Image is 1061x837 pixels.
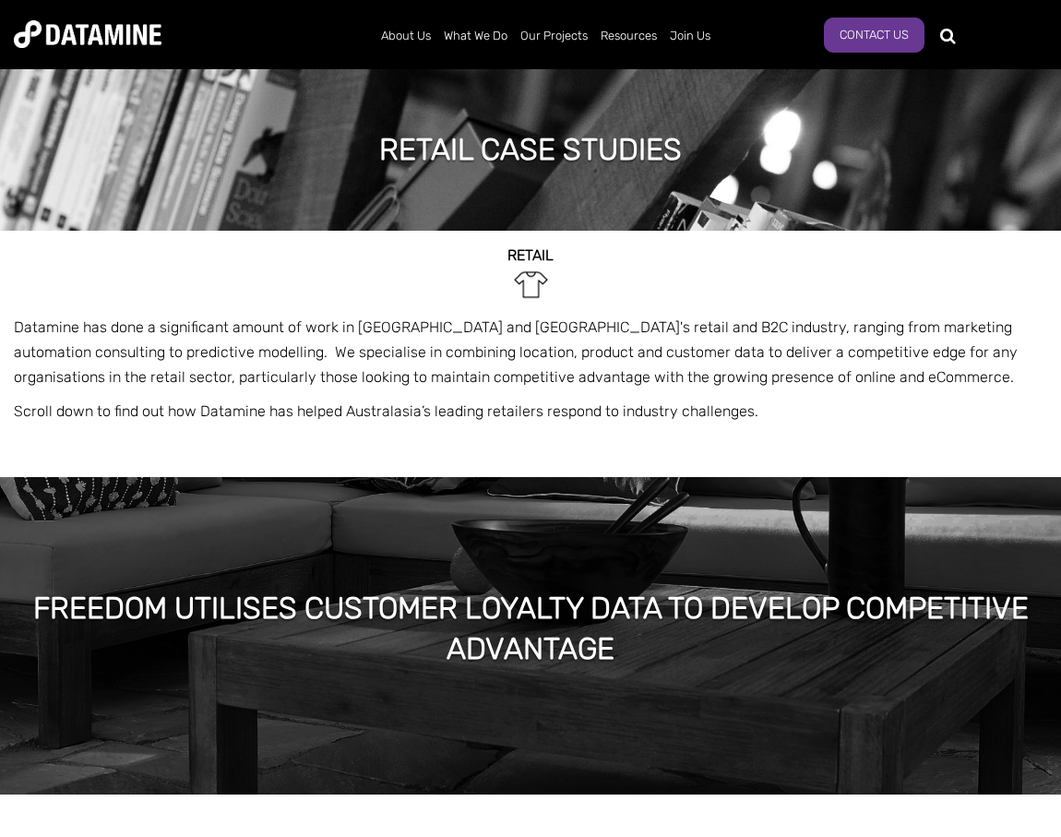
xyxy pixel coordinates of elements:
[14,318,1018,386] span: Datamine has done a significant amount of work in [GEOGRAPHIC_DATA] and [GEOGRAPHIC_DATA]'s retai...
[14,20,161,48] img: Datamine
[510,264,552,305] img: Retail-1
[375,12,437,60] a: About Us
[594,12,663,60] a: Resources
[28,588,1033,670] h1: Freedom Utilises Customer Loyalty Data to Develop Competitive Advantage
[514,12,594,60] a: Our Projects
[663,12,717,60] a: Join Us
[437,12,514,60] a: What We Do
[14,399,1047,424] p: Scroll down to find out how Datamine has helped Australasia’s leading retailers respond to indust...
[824,18,924,53] a: Contact Us
[379,129,682,170] h1: retail case studies
[14,247,1047,264] h2: RETAIL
